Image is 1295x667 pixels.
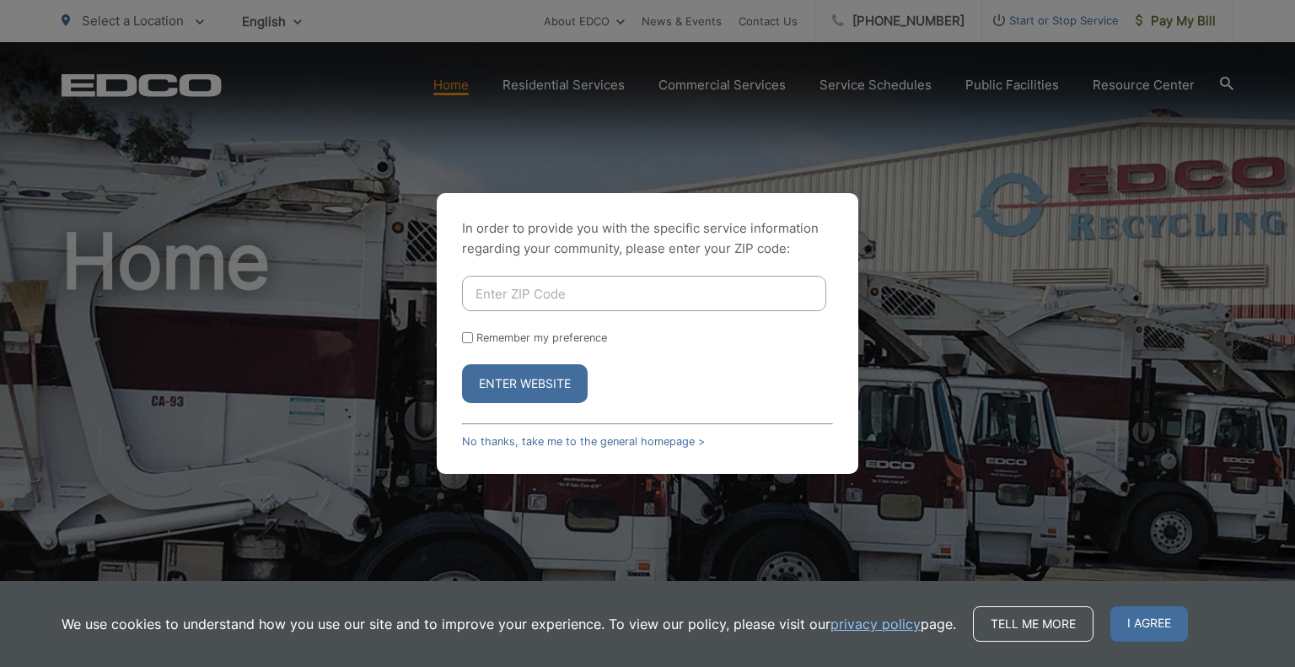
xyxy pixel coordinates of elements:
span: I agree [1110,606,1188,642]
p: In order to provide you with the specific service information regarding your community, please en... [462,218,833,259]
a: privacy policy [830,614,921,634]
a: No thanks, take me to the general homepage > [462,435,705,448]
label: Remember my preference [476,331,607,344]
input: Enter ZIP Code [462,276,826,311]
p: We use cookies to understand how you use our site and to improve your experience. To view our pol... [62,614,956,634]
button: Enter Website [462,364,588,403]
a: Tell me more [973,606,1093,642]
